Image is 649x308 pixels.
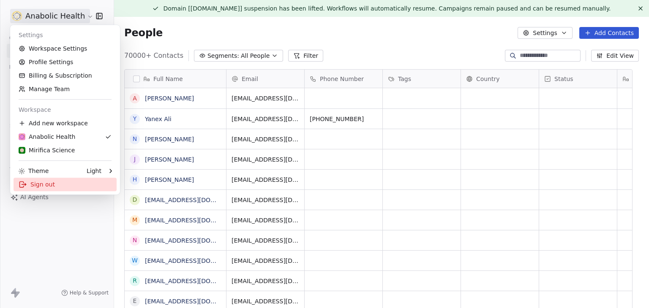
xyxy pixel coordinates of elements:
[14,178,117,191] div: Sign out
[87,167,101,175] div: Light
[19,167,49,175] div: Theme
[14,82,117,96] a: Manage Team
[19,147,25,154] img: MIRIFICA%20science_logo_icon-big.png
[14,42,117,55] a: Workspace Settings
[14,103,117,116] div: Workspace
[14,116,117,130] div: Add new workspace
[19,146,75,154] div: Mirifica Science
[14,28,117,42] div: Settings
[14,55,117,69] a: Profile Settings
[19,132,75,141] div: Anabolic Health
[14,69,117,82] a: Billing & Subscription
[19,133,25,140] img: Anabolic-Health-Icon-192.png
